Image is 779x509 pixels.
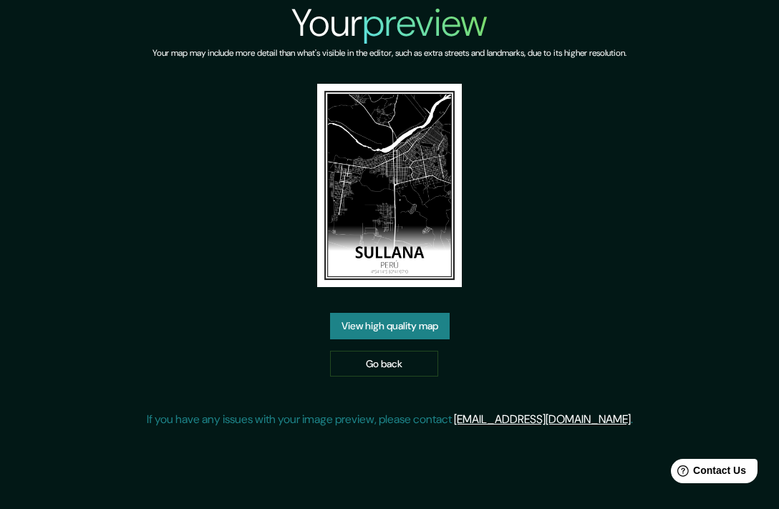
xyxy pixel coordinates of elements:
[330,351,438,377] a: Go back
[153,46,626,61] h6: Your map may include more detail than what's visible in the editor, such as extra streets and lan...
[454,412,631,427] a: [EMAIL_ADDRESS][DOMAIN_NAME]
[652,453,763,493] iframe: Help widget launcher
[317,84,461,287] img: created-map-preview
[330,313,450,339] a: View high quality map
[147,411,633,428] p: If you have any issues with your image preview, please contact .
